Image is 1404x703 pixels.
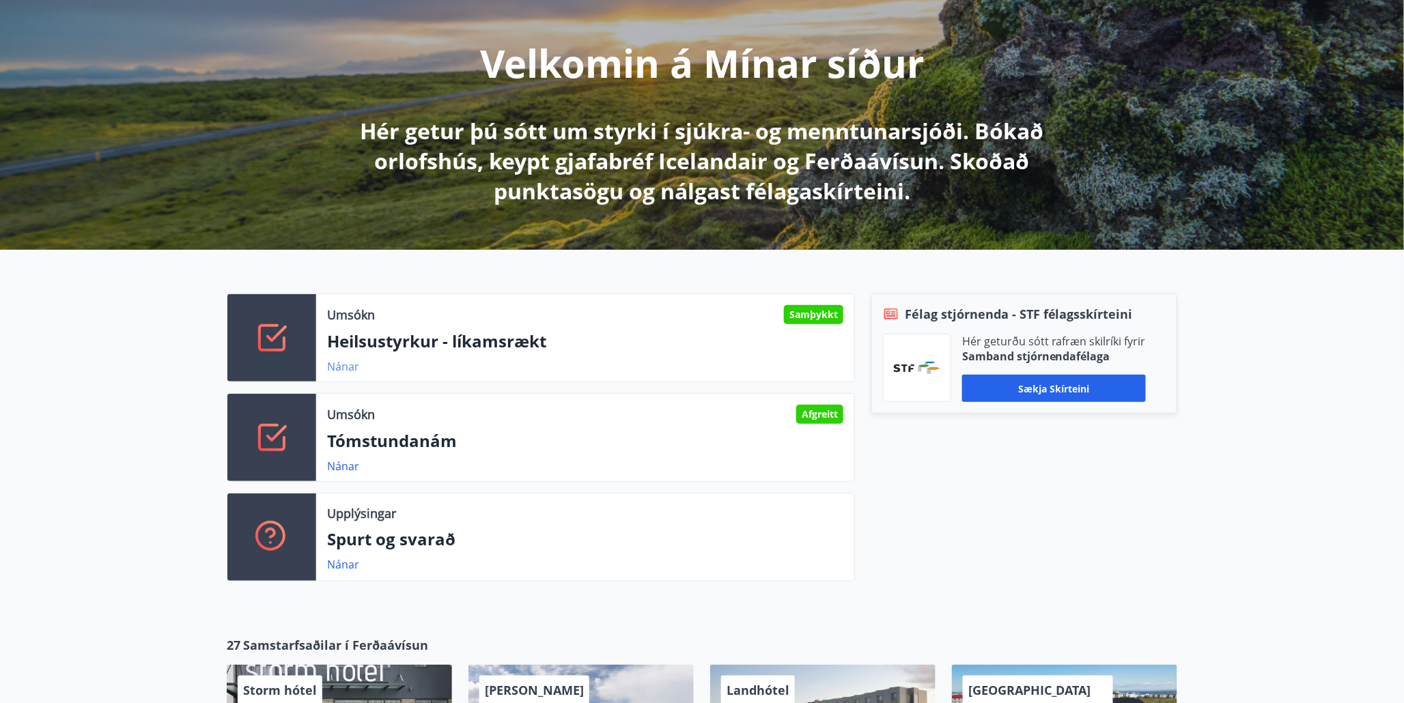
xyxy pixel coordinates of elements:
span: 27 [227,636,240,654]
a: Nánar [327,557,359,572]
p: Hér geturðu sótt rafræn skilríki fyrir [962,334,1146,349]
p: Upplýsingar [327,504,396,522]
div: Afgreitt [796,405,843,424]
p: Velkomin á Mínar síður [480,37,924,89]
span: Samstarfsaðilar í Ferðaávísun [243,636,428,654]
p: Umsókn [327,306,375,324]
div: Samþykkt [784,305,843,324]
a: Nánar [327,359,359,374]
p: Tómstundanám [327,429,843,453]
span: Storm hótel [243,682,317,698]
span: [PERSON_NAME] [485,682,584,698]
a: Nánar [327,459,359,474]
p: Samband stjórnendafélaga [962,349,1146,364]
img: vjCaq2fThgY3EUYqSgpjEiBg6WP39ov69hlhuPVN.png [894,362,940,374]
p: Spurt og svarað [327,528,843,551]
span: Félag stjórnenda - STF félagsskírteini [905,305,1133,323]
button: Sækja skírteini [962,375,1146,402]
p: Hér getur þú sótt um styrki í sjúkra- og menntunarsjóði. Bókað orlofshús, keypt gjafabréf Iceland... [341,116,1063,206]
p: Umsókn [327,405,375,423]
span: Landhótel [727,682,789,698]
p: Heilsustyrkur - líkamsrækt [327,330,843,353]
